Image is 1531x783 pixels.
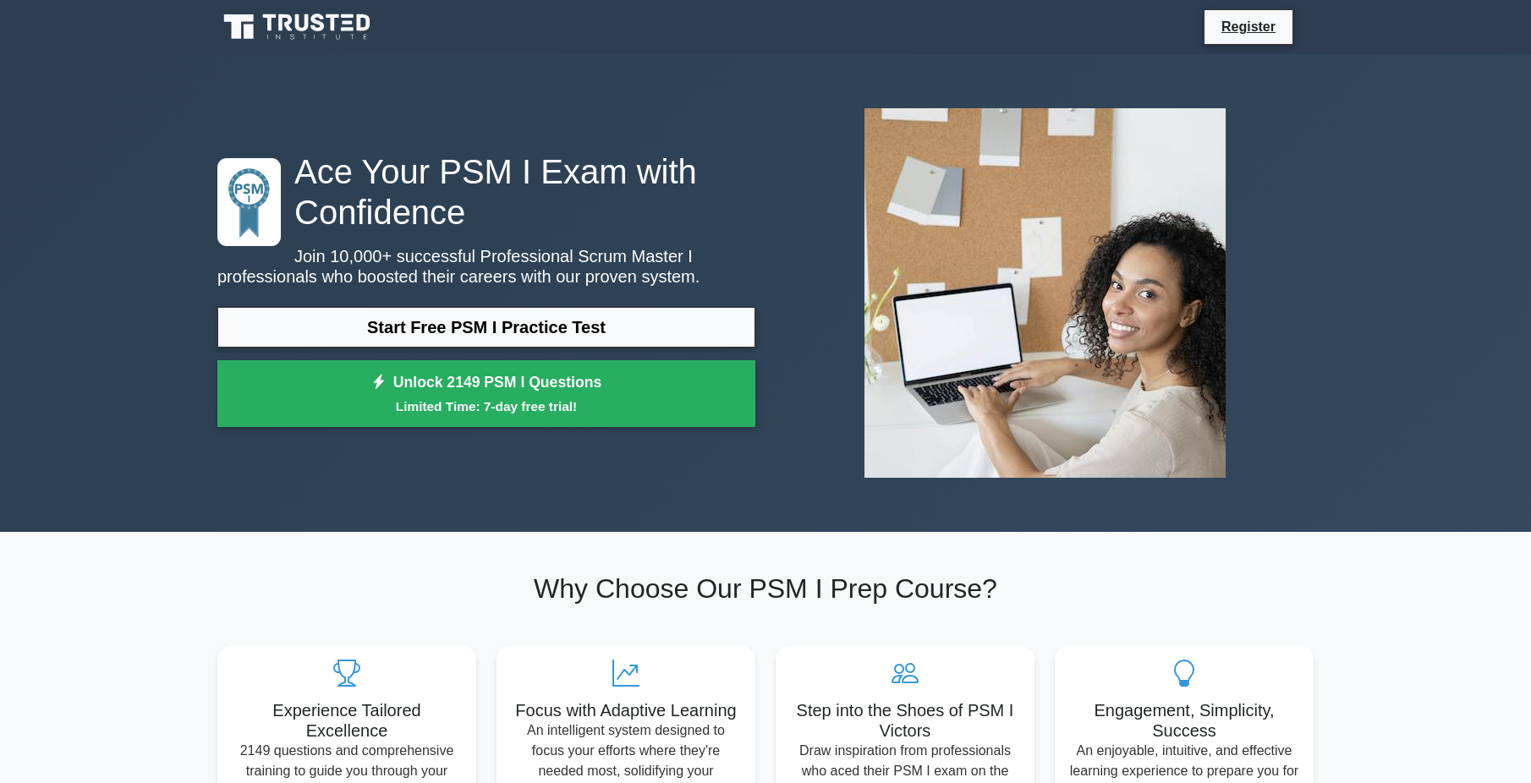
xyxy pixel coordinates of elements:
[217,151,755,233] h1: Ace Your PSM I Exam with Confidence
[217,307,755,348] a: Start Free PSM I Practice Test
[1211,16,1286,37] a: Register
[217,246,755,287] p: Join 10,000+ successful Professional Scrum Master I professionals who boosted their careers with ...
[510,700,742,720] h5: Focus with Adaptive Learning
[1068,700,1300,741] h5: Engagement, Simplicity, Success
[239,397,734,416] small: Limited Time: 7-day free trial!
[217,572,1314,605] h2: Why Choose Our PSM I Prep Course?
[231,700,463,741] h5: Experience Tailored Excellence
[789,700,1021,741] h5: Step into the Shoes of PSM I Victors
[217,360,755,428] a: Unlock 2149 PSM I QuestionsLimited Time: 7-day free trial!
